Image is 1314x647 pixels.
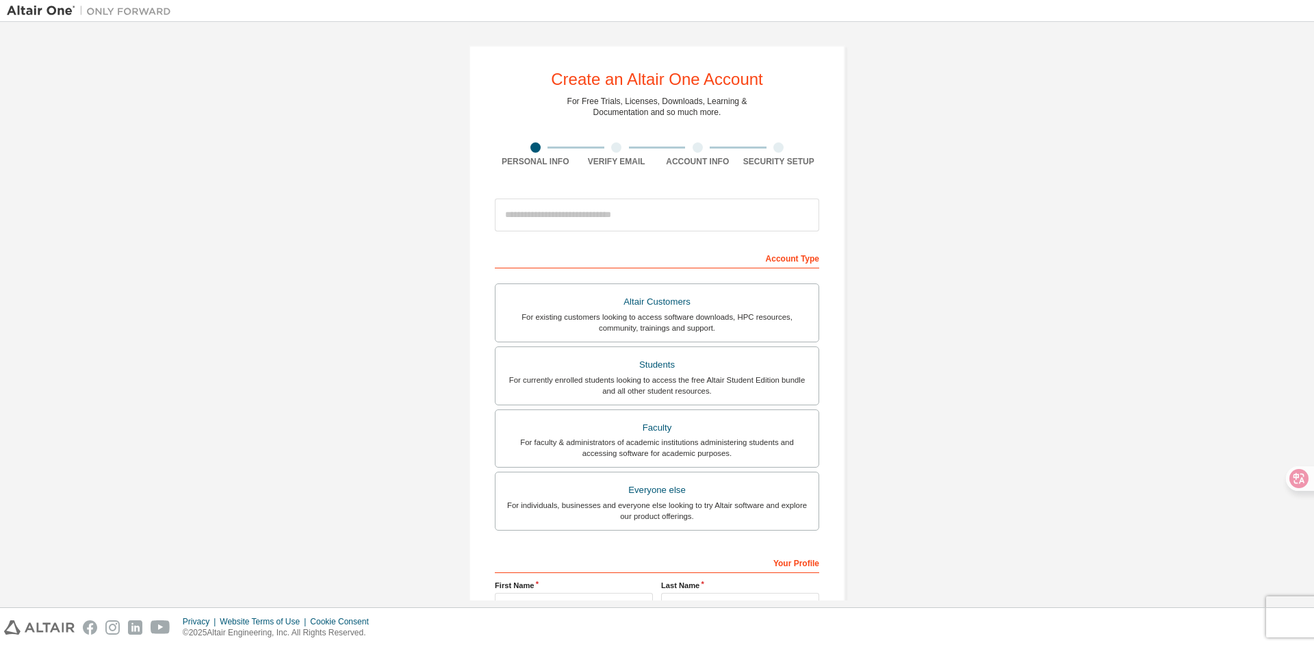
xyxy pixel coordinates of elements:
img: linkedin.svg [128,620,142,635]
div: Verify Email [576,156,658,167]
div: Faculty [504,418,810,437]
img: instagram.svg [105,620,120,635]
div: For currently enrolled students looking to access the free Altair Student Edition bundle and all ... [504,375,810,396]
div: Account Info [657,156,738,167]
div: Your Profile [495,551,819,573]
label: First Name [495,580,653,591]
img: Altair One [7,4,178,18]
div: Account Type [495,246,819,268]
label: Last Name [661,580,819,591]
div: Website Terms of Use [220,616,310,627]
div: For Free Trials, Licenses, Downloads, Learning & Documentation and so much more. [567,96,747,118]
div: For existing customers looking to access software downloads, HPC resources, community, trainings ... [504,312,810,333]
div: Students [504,355,810,375]
img: altair_logo.svg [4,620,75,635]
img: facebook.svg [83,620,97,635]
div: Personal Info [495,156,576,167]
div: For faculty & administrators of academic institutions administering students and accessing softwa... [504,437,810,459]
div: Security Setup [738,156,820,167]
div: For individuals, businesses and everyone else looking to try Altair software and explore our prod... [504,500,810,522]
p: © 2025 Altair Engineering, Inc. All Rights Reserved. [183,627,377,639]
div: Everyone else [504,481,810,500]
div: Create an Altair One Account [551,71,763,88]
div: Cookie Consent [310,616,376,627]
div: Privacy [183,616,220,627]
div: Altair Customers [504,292,810,312]
img: youtube.svg [151,620,170,635]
